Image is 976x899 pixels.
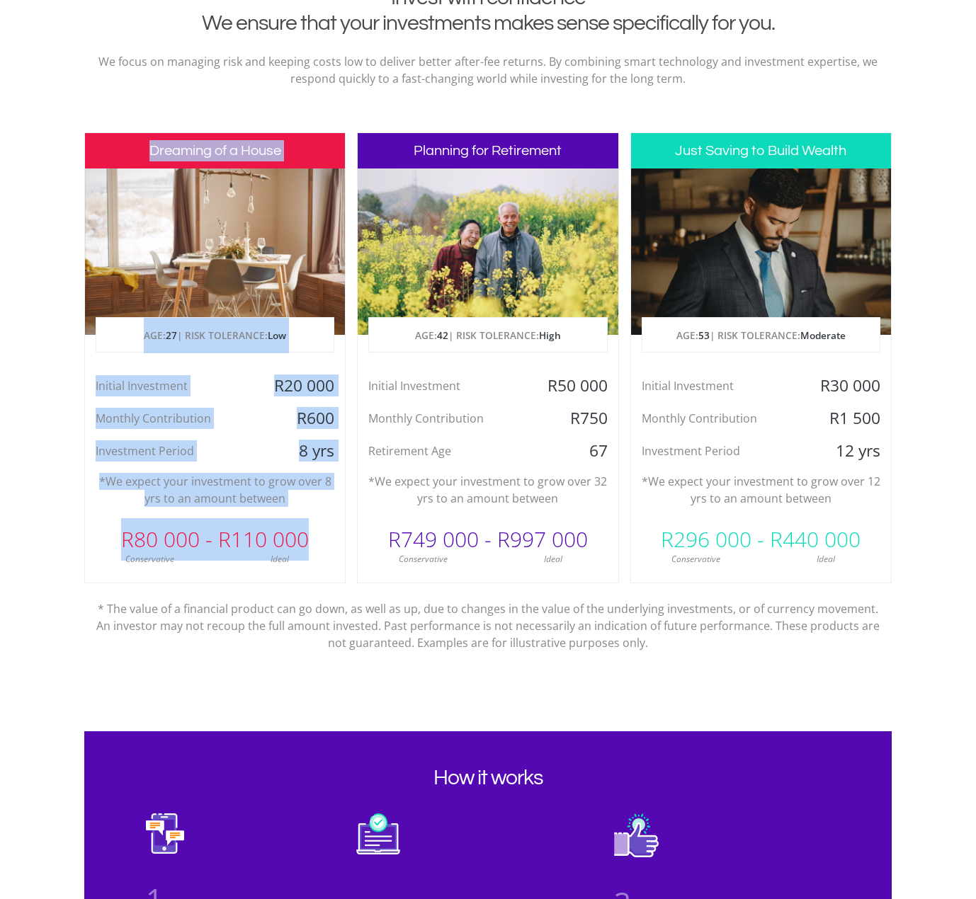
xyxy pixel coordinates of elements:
[85,440,259,462] div: Investment Period
[358,375,531,396] div: Initial Investment
[488,553,618,566] div: Ideal
[268,328,286,342] span: Low
[259,440,345,462] div: 8 yrs
[369,318,606,353] p: AGE: | RISK TOLERANCE:
[631,440,805,462] div: Investment Period
[631,375,805,396] div: Initial Investment
[358,133,618,168] h3: Planning for Retirement
[85,553,215,566] div: Conservative
[614,813,659,878] img: 3-relax.svg
[96,318,334,353] p: AGE: | RISK TOLERANCE:
[805,440,891,462] div: 12 yrs
[698,328,710,342] span: 53
[631,408,805,429] div: Monthly Contribution
[215,553,346,566] div: Ideal
[259,375,345,396] div: R20 000
[800,328,846,342] span: Moderate
[95,583,881,651] p: * The value of a financial product can go down, as well as up, due to changes in the value of the...
[531,440,618,462] div: 67
[358,553,488,566] div: Conservative
[166,328,177,342] span: 27
[358,408,531,429] div: Monthly Contribution
[259,408,345,429] div: R600
[356,813,400,876] img: 2-portfolio.svg
[85,375,259,396] div: Initial Investment
[805,375,891,396] div: R30 000
[539,328,561,342] span: High
[531,375,618,396] div: R50 000
[358,518,618,561] div: R749 000 - R997 000
[761,553,891,566] div: Ideal
[631,553,761,566] div: Conservative
[805,408,891,429] div: R1 500
[358,440,531,462] div: Retirement Age
[368,473,607,507] p: *We expect your investment to grow over 32 yrs to an amount between
[631,518,891,561] div: R296 000 - R440 000
[642,318,880,353] p: AGE: | RISK TOLERANCE:
[96,473,334,507] p: *We expect your investment to grow over 8 yrs to an amount between
[531,408,618,429] div: R750
[85,408,259,429] div: Monthly Contribution
[146,813,184,875] img: 1-yourself.svg
[118,765,858,791] h2: How it works
[95,53,881,87] p: We focus on managing risk and keeping costs low to deliver better after-fee returns. By combining...
[642,473,880,507] p: *We expect your investment to grow over 12 yrs to an amount between
[85,518,345,561] div: R80 000 - R110 000
[631,133,891,168] h3: Just Saving to Build Wealth
[437,328,448,342] span: 42
[85,133,345,168] h3: Dreaming of a House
